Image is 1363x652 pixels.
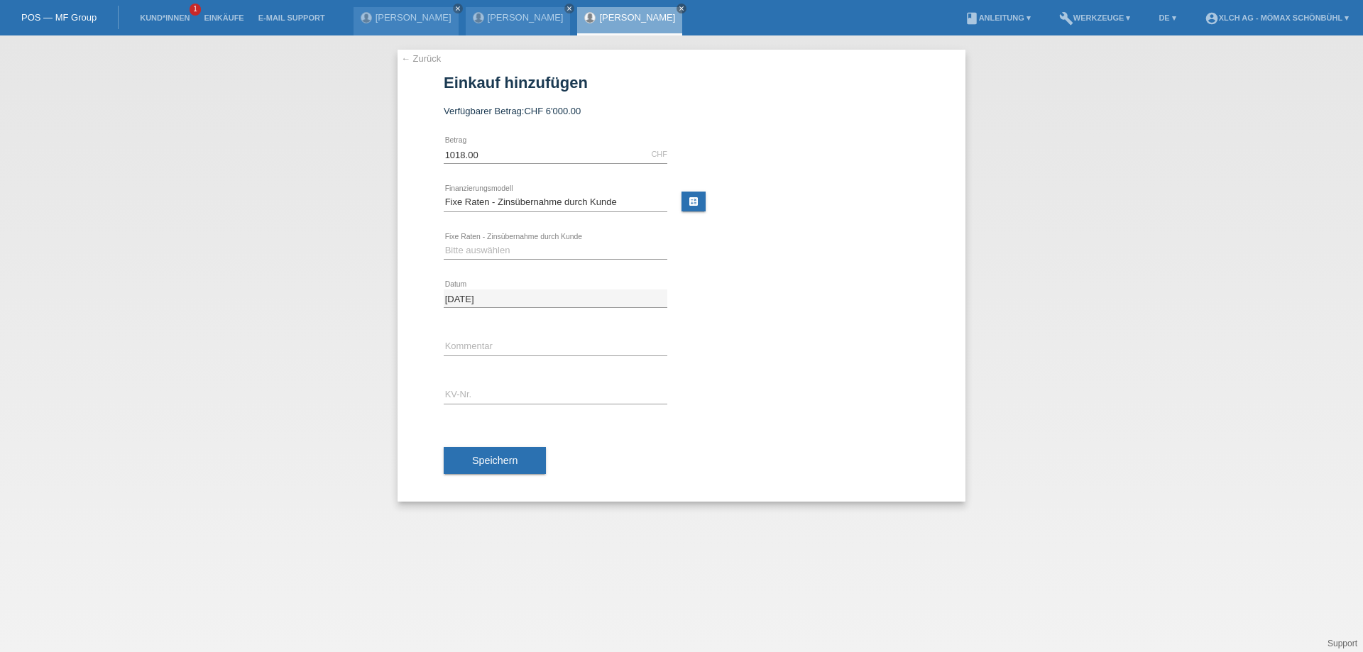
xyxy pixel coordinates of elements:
[376,12,451,23] a: [PERSON_NAME]
[599,12,675,23] a: [PERSON_NAME]
[453,4,463,13] a: close
[1059,11,1073,26] i: build
[488,12,564,23] a: [PERSON_NAME]
[566,5,573,12] i: close
[678,5,685,12] i: close
[681,192,706,211] a: calculate
[1328,639,1357,648] a: Support
[444,106,919,116] div: Verfügbarer Betrag:
[1151,13,1183,22] a: DE ▾
[444,74,919,92] h1: Einkauf hinzufügen
[1052,13,1138,22] a: buildWerkzeuge ▾
[688,196,699,207] i: calculate
[454,5,461,12] i: close
[958,13,1038,22] a: bookAnleitung ▾
[21,12,97,23] a: POS — MF Group
[1198,13,1356,22] a: account_circleXLCH AG - Mömax Schönbühl ▾
[472,455,518,466] span: Speichern
[401,53,441,64] a: ← Zurück
[133,13,197,22] a: Kund*innen
[251,13,332,22] a: E-Mail Support
[677,4,686,13] a: close
[564,4,574,13] a: close
[524,106,581,116] span: CHF 6'000.00
[651,150,667,158] div: CHF
[965,11,979,26] i: book
[197,13,251,22] a: Einkäufe
[190,4,201,16] span: 1
[1205,11,1219,26] i: account_circle
[444,447,546,474] button: Speichern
